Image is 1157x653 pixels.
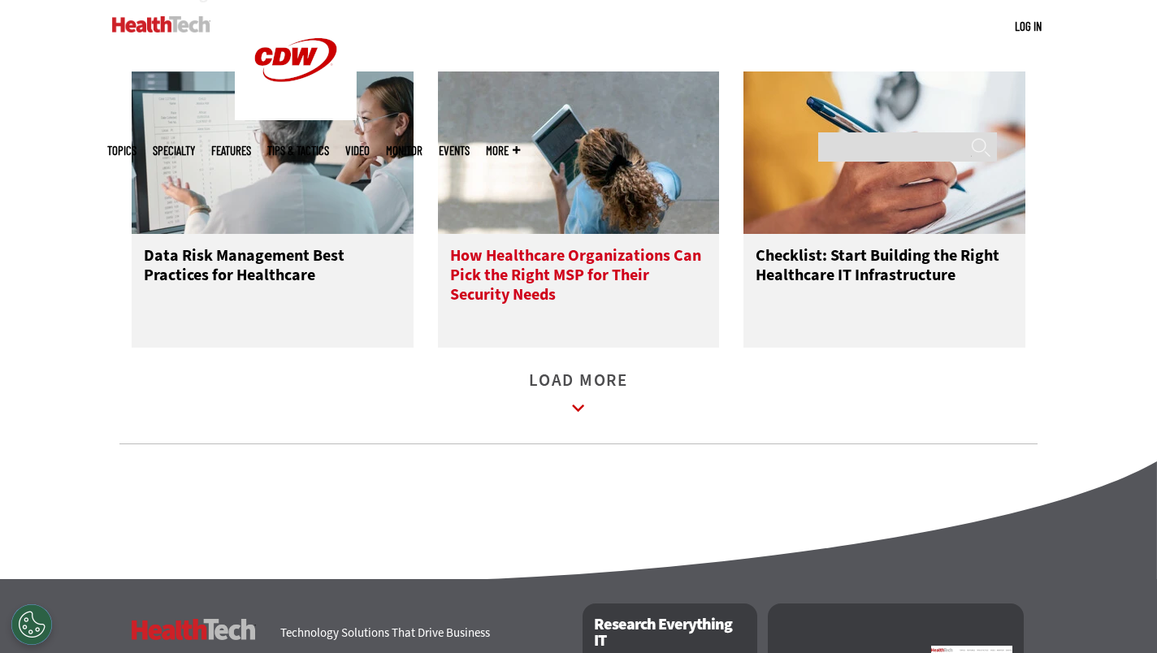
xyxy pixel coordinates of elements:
h4: Technology Solutions That Drive Business [280,627,562,639]
img: Nurse using tablet in hospital [438,71,720,234]
a: Load More [529,374,628,419]
h3: HealthTech [132,619,256,640]
img: Home [112,16,210,32]
h3: Data Risk Management Best Practices for Healthcare [144,246,401,311]
a: Person with a clipboard checking a list Checklist: Start Building the Right Healthcare IT Infrast... [743,71,1025,348]
a: two scientists discuss data Data Risk Management Best Practices for Healthcare [132,71,414,348]
div: User menu [1015,18,1042,35]
h3: How Healthcare Organizations Can Pick the Right MSP for Their Security Needs [450,246,708,311]
a: Features [211,145,251,157]
span: Specialty [153,145,195,157]
a: Nurse using tablet in hospital How Healthcare Organizations Can Pick the Right MSP for Their Secu... [438,71,720,348]
a: Video [345,145,370,157]
div: Cookies Settings [11,604,52,645]
h3: Checklist: Start Building the Right Healthcare IT Infrastructure [756,246,1013,311]
a: CDW [235,107,357,124]
button: Open Preferences [11,604,52,645]
a: Tips & Tactics [267,145,329,157]
a: Log in [1015,19,1042,33]
img: Person with a clipboard checking a list [743,71,1025,234]
span: Topics [107,145,136,157]
span: More [486,145,520,157]
a: Events [439,145,470,157]
a: MonITor [386,145,422,157]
